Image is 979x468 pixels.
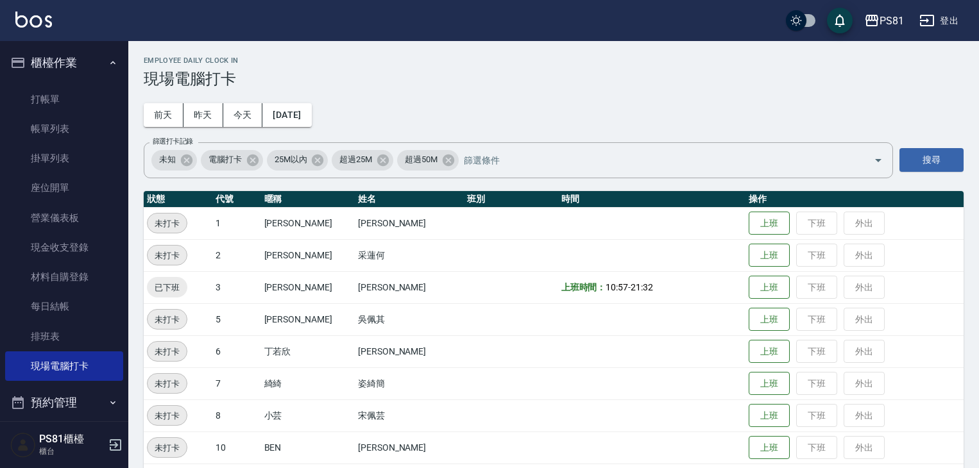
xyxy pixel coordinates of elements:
span: 10:57 [606,282,628,292]
td: - [558,271,746,303]
button: 搜尋 [899,148,964,172]
a: 材料自購登錄 [5,262,123,292]
button: 上班 [749,404,790,428]
a: 現場電腦打卡 [5,351,123,381]
img: Person [10,432,36,458]
div: 超過50M [397,150,459,171]
span: 已下班 [147,281,187,294]
span: 超過50M [397,153,445,166]
a: 營業儀表板 [5,203,123,233]
a: 每日結帳 [5,292,123,321]
td: 綺綺 [261,367,355,399]
span: 未打卡 [148,249,187,262]
td: 3 [212,271,261,303]
td: 5 [212,303,261,335]
td: 7 [212,367,261,399]
td: 10 [212,431,261,464]
p: 櫃台 [39,446,105,457]
b: 上班時間： [561,282,606,292]
span: 21:32 [631,282,653,292]
div: 未知 [151,150,197,171]
span: 未打卡 [148,409,187,422]
a: 排班表 [5,322,123,351]
label: 篩選打卡記錄 [153,137,193,146]
th: 班別 [464,191,558,208]
td: BEN [261,431,355,464]
th: 時間 [558,191,746,208]
td: 6 [212,335,261,367]
button: 上班 [749,244,790,267]
td: 吳佩其 [355,303,464,335]
th: 代號 [212,191,261,208]
button: 登出 [914,9,964,33]
td: 1 [212,207,261,239]
td: 小芸 [261,399,355,431]
button: 今天 [223,103,263,127]
td: 8 [212,399,261,431]
span: 未打卡 [148,377,187,390]
div: PS81 [880,13,904,29]
td: 姿綺簡 [355,367,464,399]
button: 上班 [749,372,790,396]
span: 未打卡 [148,441,187,455]
button: 櫃檯作業 [5,46,123,79]
div: 25M以內 [267,150,328,171]
h3: 現場電腦打卡 [144,70,964,88]
td: 宋佩芸 [355,399,464,431]
a: 現金收支登錄 [5,233,123,262]
th: 狀態 [144,191,212,208]
a: 打帳單 [5,85,123,114]
button: 昨天 [183,103,223,127]
input: 篩選條件 [461,149,851,171]
td: [PERSON_NAME] [355,335,464,367]
button: [DATE] [262,103,311,127]
button: 上班 [749,340,790,364]
td: [PERSON_NAME] [355,271,464,303]
th: 姓名 [355,191,464,208]
span: 未打卡 [148,345,187,358]
a: 帳單列表 [5,114,123,144]
div: 電腦打卡 [201,150,263,171]
td: 采蓮何 [355,239,464,271]
td: [PERSON_NAME] [261,207,355,239]
td: [PERSON_NAME] [261,303,355,335]
a: 掛單列表 [5,144,123,173]
td: 2 [212,239,261,271]
button: 上班 [749,436,790,460]
td: 丁若欣 [261,335,355,367]
span: 未知 [151,153,183,166]
span: 未打卡 [148,217,187,230]
td: [PERSON_NAME] [355,431,464,464]
td: [PERSON_NAME] [261,239,355,271]
button: PS81 [859,8,909,34]
h5: PS81櫃檯 [39,433,105,446]
td: [PERSON_NAME] [261,271,355,303]
h2: Employee Daily Clock In [144,56,964,65]
button: 上班 [749,308,790,331]
span: 超過25M [332,153,380,166]
button: 上班 [749,276,790,299]
span: 未打卡 [148,313,187,326]
img: Logo [15,12,52,28]
button: 報表及分析 [5,419,123,453]
span: 25M以內 [267,153,315,166]
div: 超過25M [332,150,393,171]
span: 電腦打卡 [201,153,250,166]
th: 暱稱 [261,191,355,208]
button: 預約管理 [5,386,123,419]
button: Open [868,150,889,171]
th: 操作 [745,191,964,208]
button: 上班 [749,212,790,235]
button: save [827,8,853,33]
td: [PERSON_NAME] [355,207,464,239]
a: 座位開單 [5,173,123,203]
button: 前天 [144,103,183,127]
